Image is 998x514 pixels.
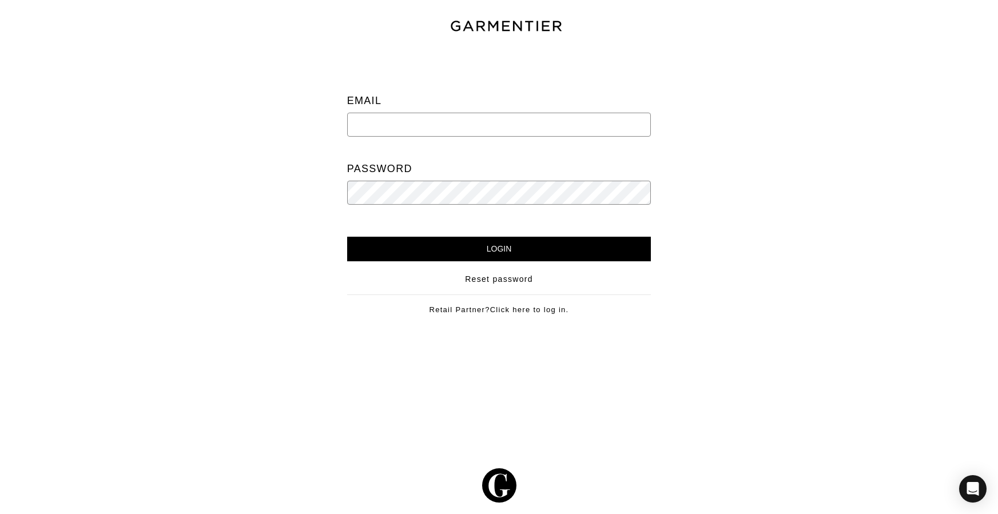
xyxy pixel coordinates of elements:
[347,237,651,261] input: Login
[465,273,533,285] a: Reset password
[347,294,651,316] div: Retail Partner?
[347,157,412,181] label: Password
[959,475,987,503] div: Open Intercom Messenger
[449,19,563,34] img: garmentier-text-8466448e28d500cc52b900a8b1ac6a0b4c9bd52e9933ba870cc531a186b44329.png
[482,468,516,503] img: g-602364139e5867ba59c769ce4266a9601a3871a1516a6a4c3533f4bc45e69684.svg
[347,89,382,113] label: Email
[490,305,569,314] a: Click here to log in.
